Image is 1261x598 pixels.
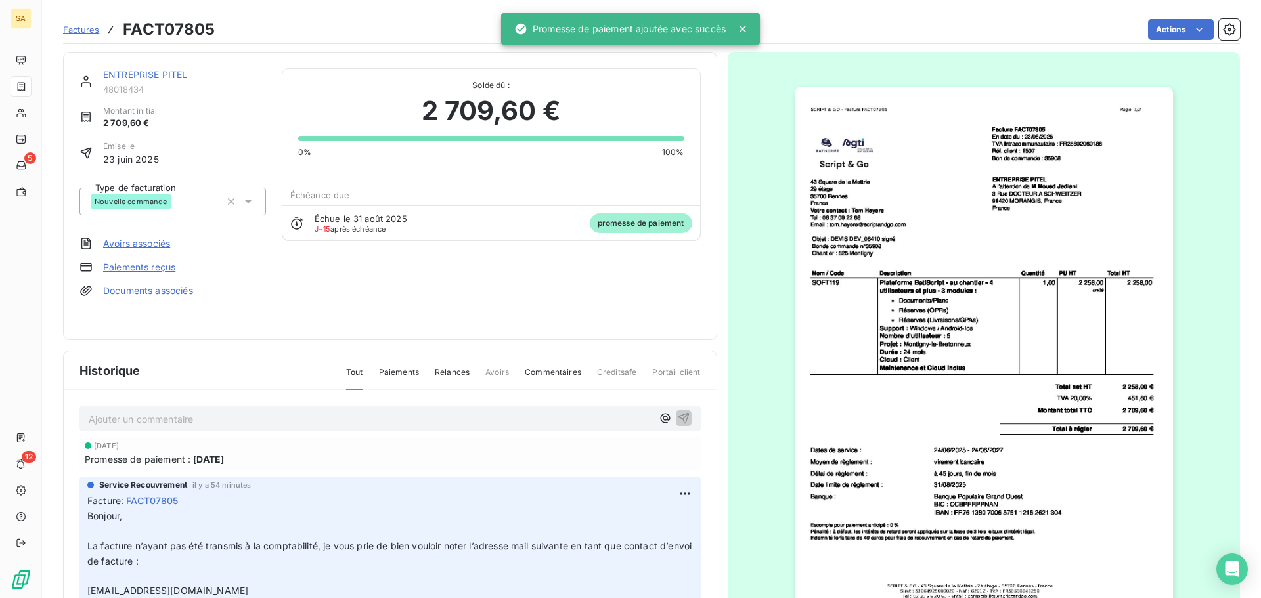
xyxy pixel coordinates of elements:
[346,366,363,390] span: Tout
[379,366,419,389] span: Paiements
[103,261,175,274] a: Paiements reçus
[24,152,36,164] span: 5
[103,105,157,117] span: Montant initial
[94,442,119,450] span: [DATE]
[597,366,637,389] span: Creditsafe
[192,481,252,489] span: il y a 54 minutes
[87,585,248,596] span: [EMAIL_ADDRESS][DOMAIN_NAME]
[485,366,509,389] span: Avoirs
[123,18,215,41] h3: FACT07805
[103,152,159,166] span: 23 juin 2025
[590,213,692,233] span: promesse de paiement
[22,451,36,463] span: 12
[525,366,581,389] span: Commentaires
[79,362,141,379] span: Historique
[103,117,157,130] span: 2 709,60 €
[11,8,32,29] div: SA
[315,224,331,234] span: J+15
[63,24,99,35] span: Factures
[95,198,167,205] span: Nouvelle commande
[193,452,224,466] span: [DATE]
[103,237,170,250] a: Avoirs associés
[435,366,470,389] span: Relances
[103,140,159,152] span: Émise le
[315,225,386,233] span: après échéance
[422,91,560,131] span: 2 709,60 €
[11,569,32,590] img: Logo LeanPay
[298,146,311,158] span: 0%
[63,23,99,36] a: Factures
[87,540,694,566] span: La facture n’ayant pas été transmis à la comptabilité, je vous prie de bien vouloir noter l’adres...
[1216,553,1248,585] div: Open Intercom Messenger
[126,494,178,507] span: FACT07805
[315,213,407,224] span: Échue le 31 août 2025
[103,284,193,297] a: Documents associés
[99,479,187,491] span: Service Recouvrement
[87,494,123,507] span: Facture :
[103,84,266,95] span: 48018434
[85,452,190,466] span: Promesse de paiement :
[290,190,350,200] span: Échéance due
[87,510,122,521] span: Bonjour,
[1148,19,1214,40] button: Actions
[514,17,726,41] div: Promesse de paiement ajoutée avec succès
[298,79,684,91] span: Solde dû :
[662,146,684,158] span: 100%
[652,366,700,389] span: Portail client
[103,69,187,80] a: ENTREPRISE PITEL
